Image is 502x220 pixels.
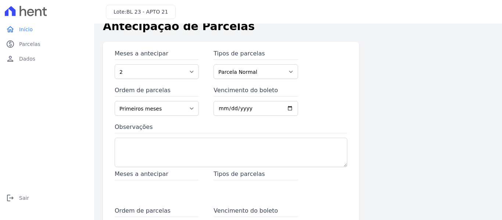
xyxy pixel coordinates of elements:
[19,55,35,62] span: Dados
[3,22,91,37] a: homeInício
[103,18,493,35] h1: Antecipação de Parcelas
[6,194,15,202] i: logout
[6,54,15,63] i: person
[214,49,298,60] label: Tipos de parcelas
[6,40,15,48] i: paid
[115,123,347,133] label: Observações
[114,8,168,16] h3: Lote:
[214,86,298,97] label: Vencimento do boleto
[214,206,298,217] span: Vencimento do boleto
[3,37,91,51] a: paidParcelas
[3,191,91,205] a: logoutSair
[3,51,91,66] a: personDados
[19,40,40,48] span: Parcelas
[19,26,33,33] span: Início
[115,86,199,97] label: Ordem de parcelas
[6,25,15,34] i: home
[115,49,199,60] label: Meses a antecipar
[115,206,199,217] span: Ordem de parcelas
[19,194,29,202] span: Sair
[214,170,298,180] span: Tipos de parcelas
[126,9,168,15] span: BL 23 - APTO 21
[115,170,199,180] span: Meses a antecipar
